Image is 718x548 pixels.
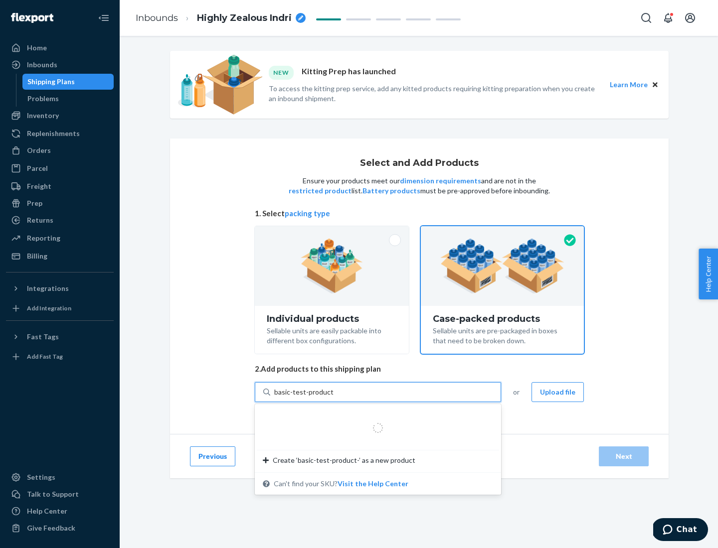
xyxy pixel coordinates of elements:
button: Battery products [362,186,420,196]
button: Learn More [610,79,648,90]
img: individual-pack.facf35554cb0f1810c75b2bd6df2d64e.png [301,239,363,293]
p: To access the kitting prep service, add any kitted products requiring kitting preparation when yo... [269,84,601,104]
div: Help Center [27,506,67,516]
span: Can't find your SKU? [274,479,408,489]
a: Parcel [6,160,114,176]
button: Close [650,79,661,90]
div: Integrations [27,283,69,293]
div: Inbounds [27,60,57,70]
div: Sellable units are pre-packaged in boxes that need to be broken down. [433,324,572,346]
div: Add Fast Tag [27,352,63,361]
div: Billing [27,251,47,261]
p: Kitting Prep has launched [302,66,396,79]
button: Give Feedback [6,520,114,536]
div: Reporting [27,233,60,243]
div: Individual products [267,314,397,324]
img: Flexport logo [11,13,53,23]
button: restricted product [289,186,352,196]
div: Home [27,43,47,53]
button: Open account menu [680,8,700,28]
div: Prep [27,198,42,208]
a: Add Integration [6,300,114,316]
a: Inventory [6,108,114,124]
button: Open notifications [658,8,678,28]
span: or [513,387,520,397]
a: Billing [6,248,114,264]
div: Case-packed products [433,314,572,324]
span: 1. Select [255,208,584,219]
span: 2. Add products to this shipping plan [255,364,584,374]
p: Ensure your products meet our and are not in the list. must be pre-approved before inbounding. [288,176,551,196]
div: Orders [27,145,51,155]
a: Settings [6,469,114,485]
a: Prep [6,195,114,211]
h1: Select and Add Products [360,158,479,168]
div: Problems [27,94,59,104]
button: Help Center [699,249,718,299]
a: Help Center [6,503,114,519]
div: Sellable units are easily packable into different box configurations. [267,324,397,346]
div: Add Integration [27,304,71,312]
button: Fast Tags [6,329,114,345]
span: Highly Zealous Indri [197,12,292,25]
div: Shipping Plans [27,77,75,87]
div: Parcel [27,163,48,173]
a: Add Fast Tag [6,349,114,365]
button: Integrations [6,280,114,296]
div: Give Feedback [27,523,75,533]
a: Returns [6,212,114,228]
iframe: Opens a widget where you can chat to one of our agents [653,518,708,543]
a: Replenishments [6,126,114,141]
a: Inbounds [6,57,114,73]
div: Replenishments [27,129,80,138]
button: Talk to Support [6,486,114,502]
div: NEW [269,66,294,79]
div: Returns [27,215,53,225]
input: Create ‘basic-test-product-’ as a new productCan't find your SKU?Visit the Help Center [274,387,334,397]
a: Reporting [6,230,114,246]
div: Talk to Support [27,489,79,499]
a: Orders [6,142,114,158]
a: Home [6,40,114,56]
div: Freight [27,181,51,191]
a: Problems [22,91,114,107]
button: Next [599,446,649,466]
div: Inventory [27,111,59,121]
button: Open Search Box [636,8,656,28]
div: Next [607,451,640,461]
a: Freight [6,178,114,194]
button: packing type [285,208,330,219]
a: Inbounds [136,12,178,23]
a: Shipping Plans [22,74,114,90]
button: Create ‘basic-test-product-’ as a new productCan't find your SKU? [338,479,408,489]
button: Upload file [532,382,584,402]
button: Close Navigation [94,8,114,28]
div: Fast Tags [27,332,59,342]
img: case-pack.59cecea509d18c883b923b81aeac6d0b.png [440,239,564,293]
button: Previous [190,446,235,466]
span: Create ‘basic-test-product-’ as a new product [273,455,415,465]
div: Settings [27,472,55,482]
ol: breadcrumbs [128,3,314,33]
button: dimension requirements [400,176,481,186]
